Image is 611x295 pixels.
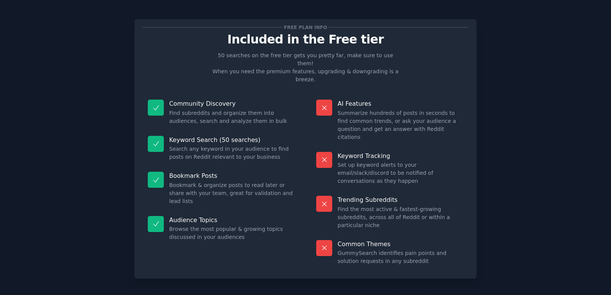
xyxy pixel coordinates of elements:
[169,100,295,108] p: Community Discovery
[338,196,463,204] p: Trending Subreddits
[338,161,463,185] dd: Set up keyword alerts to your email/slack/discord to be notified of conversations as they happen
[169,225,295,241] dd: Browse the most popular & growing topics discussed in your audiences
[169,172,295,180] p: Bookmark Posts
[338,249,463,265] dd: GummySearch identifies pain points and solution requests in any subreddit
[338,205,463,229] dd: Find the most active & fastest-growing subreddits, across all of Reddit or within a particular niche
[142,33,469,46] p: Included in the Free tier
[169,136,295,144] p: Keyword Search (50 searches)
[209,52,402,84] p: 50 searches on the free tier gets you pretty far, make sure to use them! When you need the premiu...
[283,23,328,31] span: Free plan info
[338,152,463,160] p: Keyword Tracking
[338,109,463,141] dd: Summarize hundreds of posts in seconds to find common trends, or ask your audience a question and...
[169,216,295,224] p: Audience Topics
[169,181,295,205] dd: Bookmark & organize posts to read later or share with your team, great for validation and lead lists
[169,109,295,125] dd: Find subreddits and organize them into audiences, search and analyze them in bulk
[338,240,463,248] p: Common Themes
[338,100,463,108] p: AI Features
[169,145,295,161] dd: Search any keyword in your audience to find posts on Reddit relevant to your business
